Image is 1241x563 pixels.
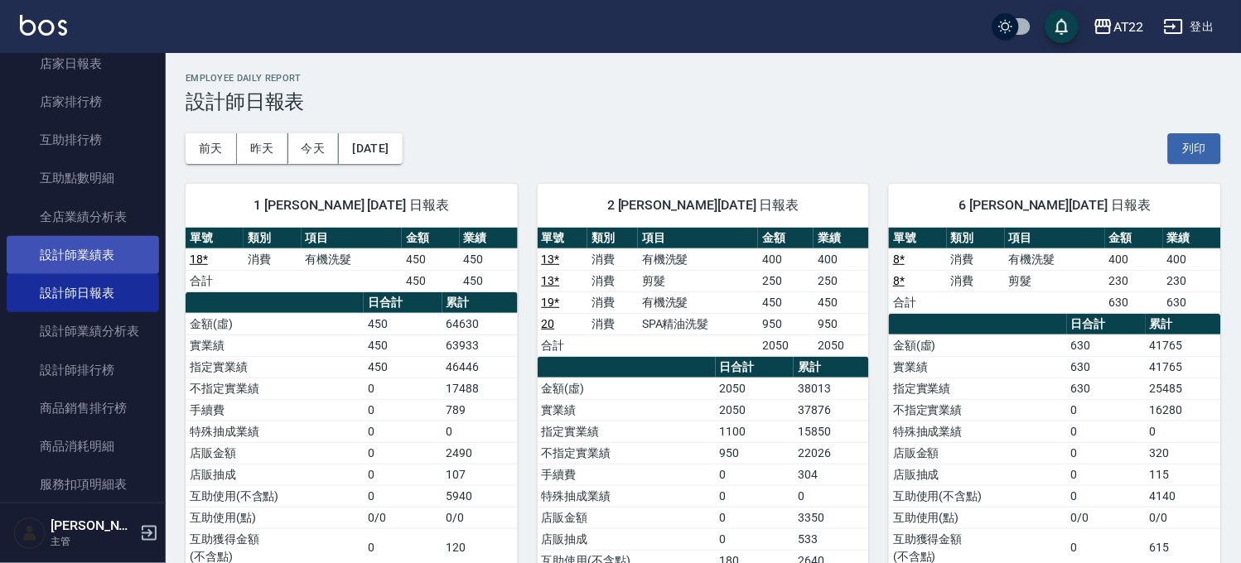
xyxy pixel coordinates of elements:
td: 41765 [1146,334,1221,356]
td: 手續費 [186,399,364,421]
th: 類別 [244,228,302,249]
td: 金額(虛) [538,378,716,399]
td: 0 [364,442,442,464]
table: a dense table [889,228,1221,314]
td: 533 [794,528,869,550]
td: 0/0 [1067,507,1146,528]
td: 2050 [716,378,794,399]
td: 450 [364,356,442,378]
td: 17488 [442,378,518,399]
span: 2 [PERSON_NAME][DATE] 日報表 [558,197,850,214]
td: 950 [716,442,794,464]
td: 630 [1163,291,1221,313]
th: 項目 [1005,228,1105,249]
td: 特殊抽成業績 [889,421,1067,442]
th: 單號 [889,228,947,249]
td: 消費 [947,248,1005,270]
td: 實業績 [538,399,716,421]
span: 1 [PERSON_NAME] [DATE] 日報表 [205,197,498,214]
td: 2050 [814,334,869,356]
td: 0 [716,507,794,528]
td: 合計 [186,270,244,291]
td: 320 [1146,442,1221,464]
td: 250 [814,270,869,291]
td: 15850 [794,421,869,442]
td: 230 [1163,270,1221,291]
button: [DATE] [339,133,402,164]
th: 業績 [460,228,518,249]
td: 250 [758,270,814,291]
td: 0 [364,485,442,507]
th: 累計 [1146,314,1221,335]
td: 消費 [587,270,638,291]
th: 項目 [638,228,758,249]
td: 0 [1067,421,1146,442]
td: 0 [364,378,442,399]
td: 實業績 [889,356,1067,378]
a: 20 [542,317,555,330]
td: 店販金額 [186,442,364,464]
td: 46446 [442,356,518,378]
td: 金額(虛) [889,334,1067,356]
td: 不指定實業績 [186,378,364,399]
td: 有機洗髮 [302,248,402,270]
a: 互助點數明細 [7,159,159,197]
button: 昨天 [237,133,288,164]
td: 2490 [442,442,518,464]
td: 450 [814,291,869,313]
td: 特殊抽成業績 [186,421,364,442]
td: 0 [1067,399,1146,421]
td: 店販金額 [889,442,1067,464]
h2: Employee Daily Report [186,73,1221,84]
td: 450 [460,270,518,291]
a: 店家排行榜 [7,83,159,121]
td: 指定實業績 [538,421,716,442]
a: 商品銷售排行榜 [7,389,159,427]
a: 店家日報表 [7,45,159,83]
td: 0 [1146,421,1221,442]
a: 服務扣項明細表 [7,465,159,503]
button: 列印 [1168,133,1221,164]
td: 5940 [442,485,518,507]
td: 剪髮 [638,270,758,291]
button: save [1045,10,1079,43]
th: 金額 [402,228,460,249]
td: 950 [814,313,869,334]
table: a dense table [538,228,870,357]
td: 不指定實業績 [889,399,1067,421]
td: 0 [794,485,869,507]
th: 項目 [302,228,402,249]
td: 450 [364,334,442,356]
td: 25485 [1146,378,1221,399]
td: 0 [716,528,794,550]
td: 消費 [587,291,638,313]
td: 互助使用(不含點) [186,485,364,507]
td: 金額(虛) [186,313,364,334]
a: 互助排行榜 [7,121,159,159]
th: 日合計 [716,357,794,378]
td: 特殊抽成業績 [538,485,716,507]
td: 合計 [538,334,588,356]
td: 37876 [794,399,869,421]
th: 業績 [1163,228,1221,249]
td: 手續費 [538,464,716,485]
td: 0 [364,464,442,485]
img: Person [13,517,46,550]
td: 0 [442,421,518,442]
td: 實業績 [186,334,364,356]
a: 商品消耗明細 [7,427,159,465]
td: 0 [716,485,794,507]
td: 22026 [794,442,869,464]
td: 789 [442,399,518,421]
td: 63933 [442,334,518,356]
td: 消費 [244,248,302,270]
td: 2050 [758,334,814,356]
td: 0/0 [442,507,518,528]
td: 450 [402,248,460,270]
button: 登出 [1157,12,1221,42]
td: 0/0 [364,507,442,528]
td: 0 [1067,464,1146,485]
td: 64630 [442,313,518,334]
th: 累計 [794,357,869,378]
td: 450 [402,270,460,291]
